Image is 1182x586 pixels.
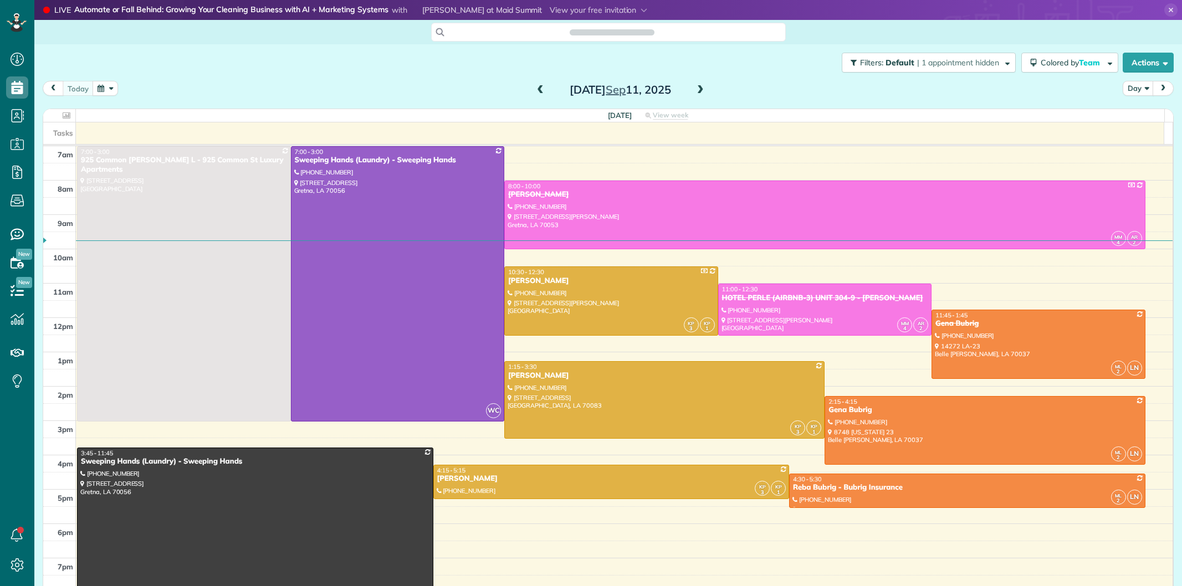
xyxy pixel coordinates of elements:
[508,371,821,381] div: [PERSON_NAME]
[58,184,73,193] span: 8am
[886,58,915,68] span: Default
[53,253,73,262] span: 10am
[437,474,786,484] div: [PERSON_NAME]
[81,148,110,156] span: 7:00 - 3:00
[295,148,324,156] span: 7:00 - 3:00
[722,285,758,293] span: 11:00 - 12:30
[1115,363,1122,369] span: ML
[58,150,73,159] span: 7am
[63,81,94,96] button: today
[16,249,32,260] span: New
[80,457,430,466] div: Sweeping Hands (Laundry) - Sweeping Hands
[901,320,909,326] span: MM
[828,398,857,405] span: 2:15 - 4:15
[898,323,912,334] small: 4
[1115,449,1122,455] span: ML
[722,294,929,303] div: HOTEL PERLE (AIRBNB-3) UNIT 304-9 - [PERSON_NAME]
[917,58,999,68] span: | 1 appointment hidden
[80,156,288,174] div: 925 Common [PERSON_NAME] L - 925 Common St Luxury Apartments
[836,53,1016,73] a: Filters: Default | 1 appointment hidden
[294,156,502,165] div: Sweeping Hands (Laundry) - Sweeping Hands
[807,427,821,438] small: 1
[74,4,388,16] strong: Automate or Fall Behind: Growing Your Cleaning Business with AI + Marketing Systems
[606,83,626,96] span: Sep
[43,81,64,96] button: prev
[653,111,688,120] span: View week
[1127,490,1142,505] span: LN
[860,58,883,68] span: Filters:
[508,182,540,190] span: 8:00 - 10:00
[58,356,73,365] span: 1pm
[842,53,1016,73] button: Filters: Default | 1 appointment hidden
[811,423,817,429] span: KP
[409,6,418,14] img: dan-young.jpg
[53,322,73,331] span: 12pm
[791,427,805,438] small: 3
[792,483,1142,492] div: Reba Bubrig - Bubrig Insurance
[608,111,632,120] span: [DATE]
[392,5,407,15] span: with
[771,487,785,498] small: 1
[58,562,73,571] span: 7pm
[58,494,73,502] span: 5pm
[508,363,537,371] span: 1:15 - 3:30
[700,323,714,334] small: 1
[684,323,698,334] small: 3
[58,219,73,228] span: 9am
[1123,53,1174,73] button: Actions
[58,425,73,434] span: 3pm
[486,403,501,418] span: WC
[81,449,113,457] span: 3:45 - 11:45
[58,390,73,399] span: 2pm
[508,268,544,276] span: 10:30 - 12:30
[58,459,73,468] span: 4pm
[1112,453,1125,463] small: 2
[1123,81,1154,96] button: Day
[53,128,73,137] span: Tasks
[1153,81,1174,96] button: next
[688,320,694,326] span: KP
[935,311,968,319] span: 11:45 - 1:45
[795,423,801,429] span: KP
[1079,58,1102,68] span: Team
[1112,238,1125,248] small: 4
[759,484,766,490] span: KP
[775,484,782,490] span: KP
[53,287,73,296] span: 11am
[1127,446,1142,461] span: LN
[914,323,928,334] small: 2
[1041,58,1104,68] span: Colored by
[581,27,643,38] span: Search ZenMaid…
[1112,496,1125,506] small: 2
[508,276,715,286] div: [PERSON_NAME]
[755,487,769,498] small: 3
[704,320,710,326] span: KP
[828,405,1142,415] div: Gena Bubrig
[1021,53,1118,73] button: Colored byTeam
[1127,361,1142,376] span: LN
[793,475,822,483] span: 4:30 - 5:30
[1112,367,1125,377] small: 2
[551,84,689,96] h2: [DATE] 11, 2025
[437,466,466,474] span: 4:15 - 5:15
[508,190,1142,199] div: [PERSON_NAME]
[58,528,73,537] span: 6pm
[422,5,542,15] span: [PERSON_NAME] at Maid Summit
[1115,492,1122,498] span: ML
[1128,238,1142,248] small: 2
[16,277,32,288] span: New
[918,320,924,326] span: AR
[1131,234,1138,240] span: AR
[1114,234,1122,240] span: MM
[935,319,1142,328] div: Gena Bubrig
